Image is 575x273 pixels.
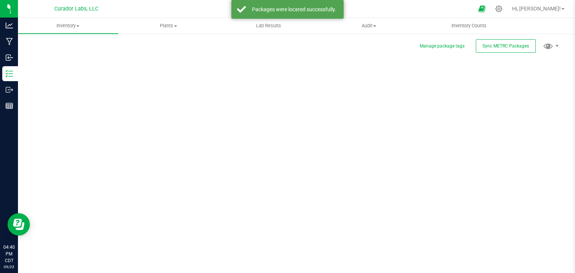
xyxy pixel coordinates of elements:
span: Sync METRC Packages [483,43,529,49]
a: Inventory [18,18,118,34]
inline-svg: Reports [6,102,13,110]
a: Audit [319,18,419,34]
a: Inventory Counts [419,18,519,34]
span: Plants [119,22,218,29]
button: Manage package tags [420,43,465,49]
inline-svg: Outbound [6,86,13,93]
a: Plants [118,18,219,34]
p: 04:40 PM CDT [3,244,15,264]
span: Lab Results [246,22,291,29]
inline-svg: Inventory [6,70,13,77]
button: Sync METRC Packages [476,39,536,53]
inline-svg: Analytics [6,22,13,29]
iframe: Resource center [7,213,30,236]
span: Hi, [PERSON_NAME]! [512,6,561,12]
span: Audit [319,22,419,29]
div: Packages were located successfully. [250,6,338,13]
span: Inventory Counts [441,22,497,29]
span: Curador Labs, LLC [54,6,98,12]
a: Lab Results [219,18,319,34]
span: Inventory [18,22,118,29]
inline-svg: Manufacturing [6,38,13,45]
inline-svg: Inbound [6,54,13,61]
div: Manage settings [494,5,503,12]
span: Open Ecommerce Menu [474,1,490,16]
p: 09/23 [3,264,15,270]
